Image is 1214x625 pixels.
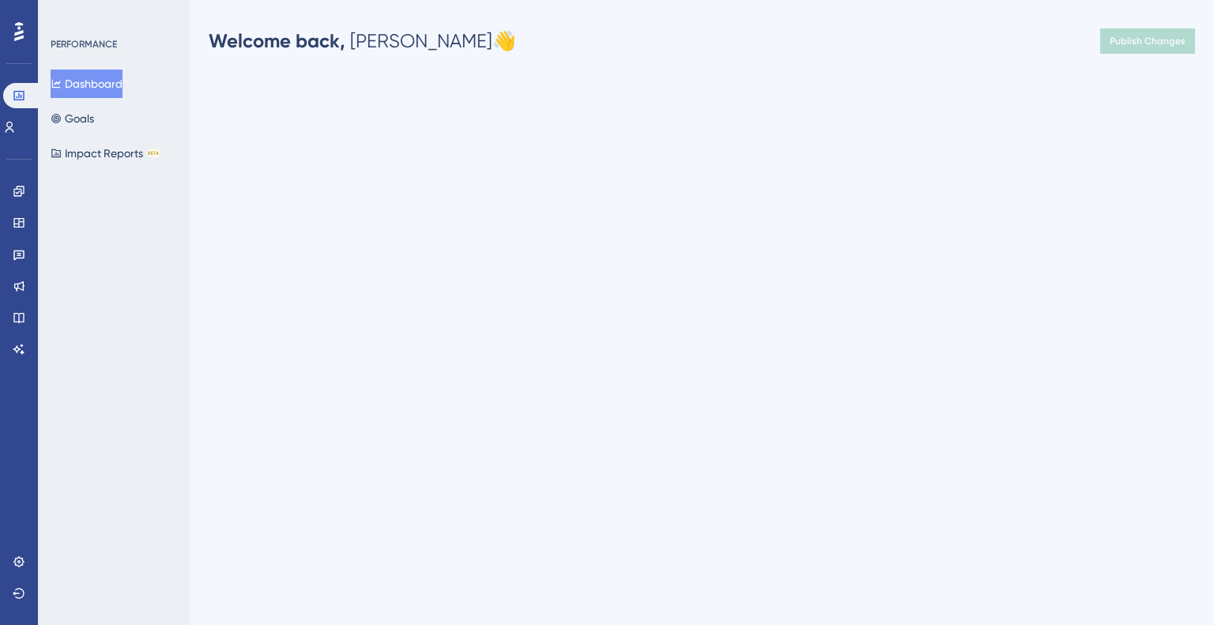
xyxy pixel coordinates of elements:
[146,149,160,157] div: BETA
[209,29,345,52] span: Welcome back,
[1110,35,1186,47] span: Publish Changes
[51,104,94,133] button: Goals
[51,38,117,51] div: PERFORMANCE
[51,70,123,98] button: Dashboard
[1100,28,1195,54] button: Publish Changes
[209,28,516,54] div: [PERSON_NAME] 👋
[51,139,160,168] button: Impact ReportsBETA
